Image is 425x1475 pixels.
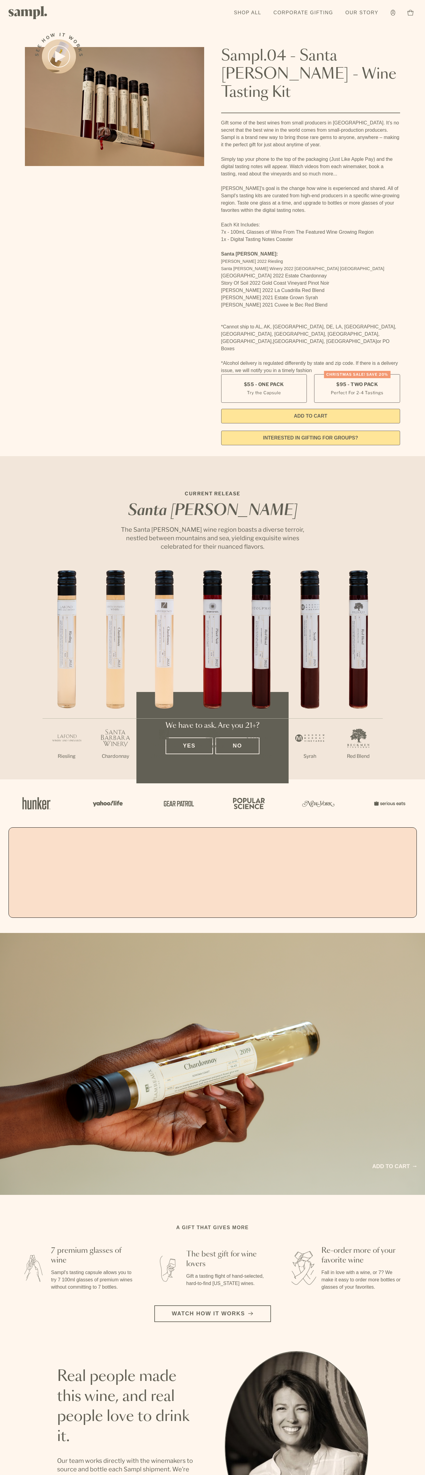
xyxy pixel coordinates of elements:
a: Our Story [342,6,382,19]
p: Red Blend [237,753,286,760]
li: 2 / 7 [91,570,140,779]
li: 1 / 7 [43,570,91,779]
img: Sampl.04 - Santa Barbara - Wine Tasting Kit [25,47,204,166]
p: Riesling [43,753,91,760]
small: Perfect For 2-4 Tastings [331,389,383,396]
span: $55 - One Pack [244,381,284,388]
a: interested in gifting for groups? [221,431,400,445]
img: Sampl logo [9,6,47,19]
li: 4 / 7 [188,570,237,779]
button: See how it works [42,39,76,73]
small: Try the Capsule [247,389,281,396]
li: 6 / 7 [286,570,334,779]
a: Corporate Gifting [270,6,336,19]
p: Chardonnay [140,753,188,760]
a: Add to cart [372,1162,416,1171]
div: Christmas SALE! Save 20% [324,371,390,378]
span: $95 - Two Pack [336,381,378,388]
li: 7 / 7 [334,570,383,779]
p: Chardonnay [91,753,140,760]
li: 5 / 7 [237,570,286,779]
button: Add to Cart [221,409,400,423]
a: Shop All [231,6,264,19]
p: Red Blend [334,753,383,760]
p: Syrah [286,753,334,760]
li: 3 / 7 [140,570,188,779]
p: Pinot Noir [188,753,237,760]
